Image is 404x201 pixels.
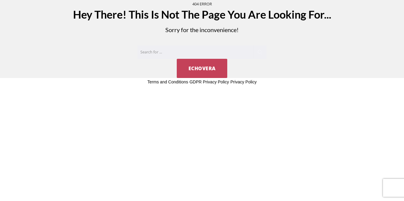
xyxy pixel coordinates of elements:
[189,79,229,84] a: GDPR Privacy Policy
[26,7,378,21] h2: Hey There! This Is Not The Page You Are Looking For...
[177,59,227,78] a: EchoVera
[229,79,231,84] span: -
[231,79,257,84] a: Privacy Policy
[188,65,216,72] span: EchoVera
[147,79,188,84] a: Terms and Conditions
[188,79,190,84] span: -
[137,45,267,59] input: Search for ...
[26,26,378,33] p: Sorry for the inconvenience!
[192,1,212,7] small: 404 ERROR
